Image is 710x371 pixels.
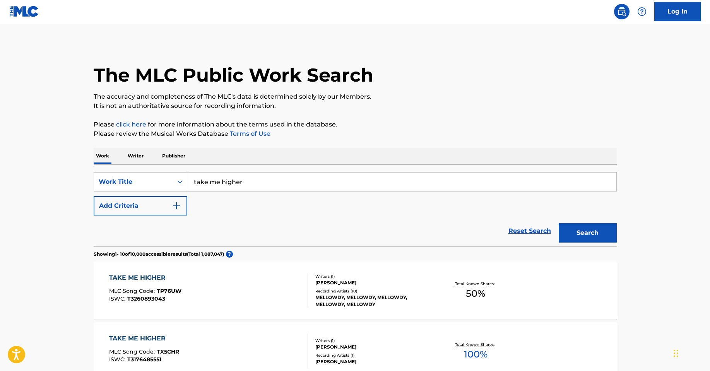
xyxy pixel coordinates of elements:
[315,352,432,358] div: Recording Artists ( 1 )
[228,130,270,137] a: Terms of Use
[455,342,496,347] p: Total Known Shares:
[614,4,630,19] a: Public Search
[94,120,617,129] p: Please for more information about the terms used in the database.
[109,273,181,282] div: TAKE ME HIGHER
[9,6,39,17] img: MLC Logo
[464,347,488,361] span: 100 %
[94,172,617,246] form: Search Form
[157,348,179,355] span: TX5CHR
[634,4,650,19] div: Help
[99,177,168,186] div: Work Title
[455,281,496,287] p: Total Known Shares:
[109,287,157,294] span: MLC Song Code :
[226,251,233,258] span: ?
[94,196,187,215] button: Add Criteria
[674,342,678,365] div: Drag
[94,92,617,101] p: The accuracy and completeness of The MLC's data is determined solely by our Members.
[505,222,555,239] a: Reset Search
[671,334,710,371] iframe: Chat Widget
[116,121,146,128] a: click here
[315,338,432,344] div: Writers ( 1 )
[94,63,373,87] h1: The MLC Public Work Search
[127,356,161,363] span: T3176485551
[125,148,146,164] p: Writer
[109,334,179,343] div: TAKE ME HIGHER
[94,251,224,258] p: Showing 1 - 10 of 10,000 accessible results (Total 1,087,047 )
[172,201,181,210] img: 9d2ae6d4665cec9f34b9.svg
[315,274,432,279] div: Writers ( 1 )
[94,101,617,111] p: It is not an authoritative source for recording information.
[127,295,165,302] span: T3260893043
[315,294,432,308] div: MELLOWDY, MELLOWDY, MELLOWDY, MELLOWDY, MELLOWDY
[94,148,111,164] p: Work
[315,344,432,350] div: [PERSON_NAME]
[617,7,626,16] img: search
[94,129,617,138] p: Please review the Musical Works Database
[94,262,617,320] a: TAKE ME HIGHERMLC Song Code:TP76UWISWC:T3260893043Writers (1)[PERSON_NAME]Recording Artists (10)M...
[315,358,432,365] div: [PERSON_NAME]
[315,288,432,294] div: Recording Artists ( 10 )
[157,287,181,294] span: TP76UW
[109,295,127,302] span: ISWC :
[559,223,617,243] button: Search
[109,356,127,363] span: ISWC :
[637,7,647,16] img: help
[109,348,157,355] span: MLC Song Code :
[654,2,701,21] a: Log In
[466,287,485,301] span: 50 %
[315,279,432,286] div: [PERSON_NAME]
[160,148,188,164] p: Publisher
